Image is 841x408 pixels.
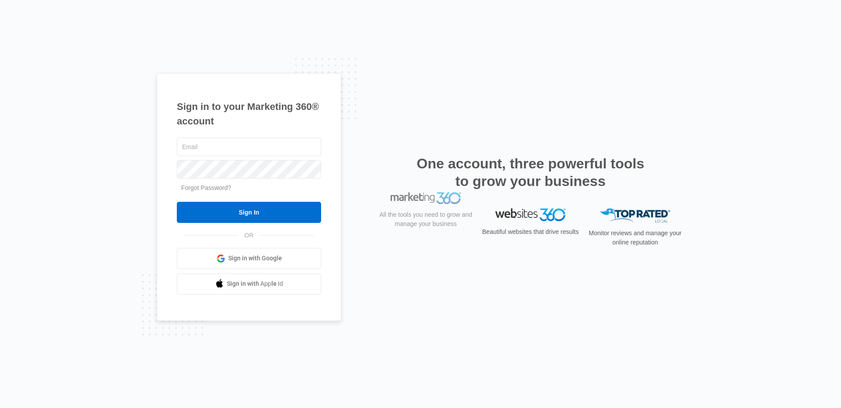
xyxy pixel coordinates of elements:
[177,138,321,156] input: Email
[600,208,670,223] img: Top Rated Local
[481,227,580,237] p: Beautiful websites that drive results
[238,231,260,240] span: OR
[495,208,566,221] img: Websites 360
[177,273,321,295] a: Sign in with Apple Id
[377,226,475,245] p: All the tools you need to grow and manage your business
[228,254,282,263] span: Sign in with Google
[177,99,321,128] h1: Sign in to your Marketing 360® account
[227,279,283,288] span: Sign in with Apple Id
[391,208,461,221] img: Marketing 360
[177,202,321,223] input: Sign In
[177,248,321,269] a: Sign in with Google
[586,229,684,247] p: Monitor reviews and manage your online reputation
[414,155,647,190] h2: One account, three powerful tools to grow your business
[181,184,231,191] a: Forgot Password?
